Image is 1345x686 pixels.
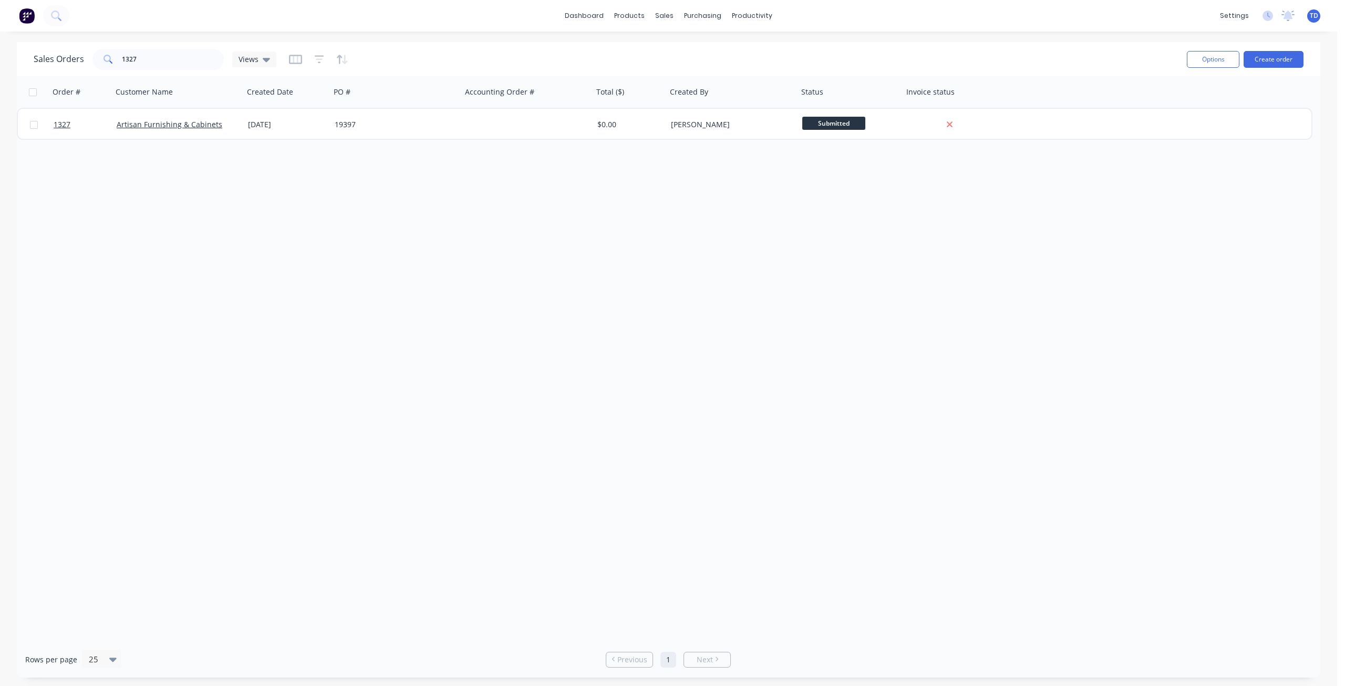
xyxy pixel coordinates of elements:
[617,654,647,665] span: Previous
[802,117,865,130] span: Submitted
[597,119,659,130] div: $0.00
[671,119,788,130] div: [PERSON_NAME]
[1187,51,1239,68] button: Options
[609,8,650,24] div: products
[1310,11,1318,21] span: TD
[335,119,451,130] div: 19397
[1244,51,1303,68] button: Create order
[465,87,534,97] div: Accounting Order #
[116,87,173,97] div: Customer Name
[1215,8,1254,24] div: settings
[697,654,713,665] span: Next
[602,652,735,668] ul: Pagination
[54,109,117,140] a: 1327
[684,654,730,665] a: Next page
[670,87,708,97] div: Created By
[25,654,77,665] span: Rows per page
[606,654,653,665] a: Previous page
[239,54,258,65] span: Views
[727,8,778,24] div: productivity
[54,119,70,130] span: 1327
[334,87,350,97] div: PO #
[560,8,609,24] a: dashboard
[247,87,293,97] div: Created Date
[906,87,955,97] div: Invoice status
[596,87,624,97] div: Total ($)
[19,8,35,24] img: Factory
[650,8,679,24] div: sales
[660,652,676,668] a: Page 1 is your current page
[34,54,84,64] h1: Sales Orders
[122,49,224,70] input: Search...
[801,87,823,97] div: Status
[117,119,222,129] a: Artisan Furnishing & Cabinets
[679,8,727,24] div: purchasing
[248,119,326,130] div: [DATE]
[53,87,80,97] div: Order #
